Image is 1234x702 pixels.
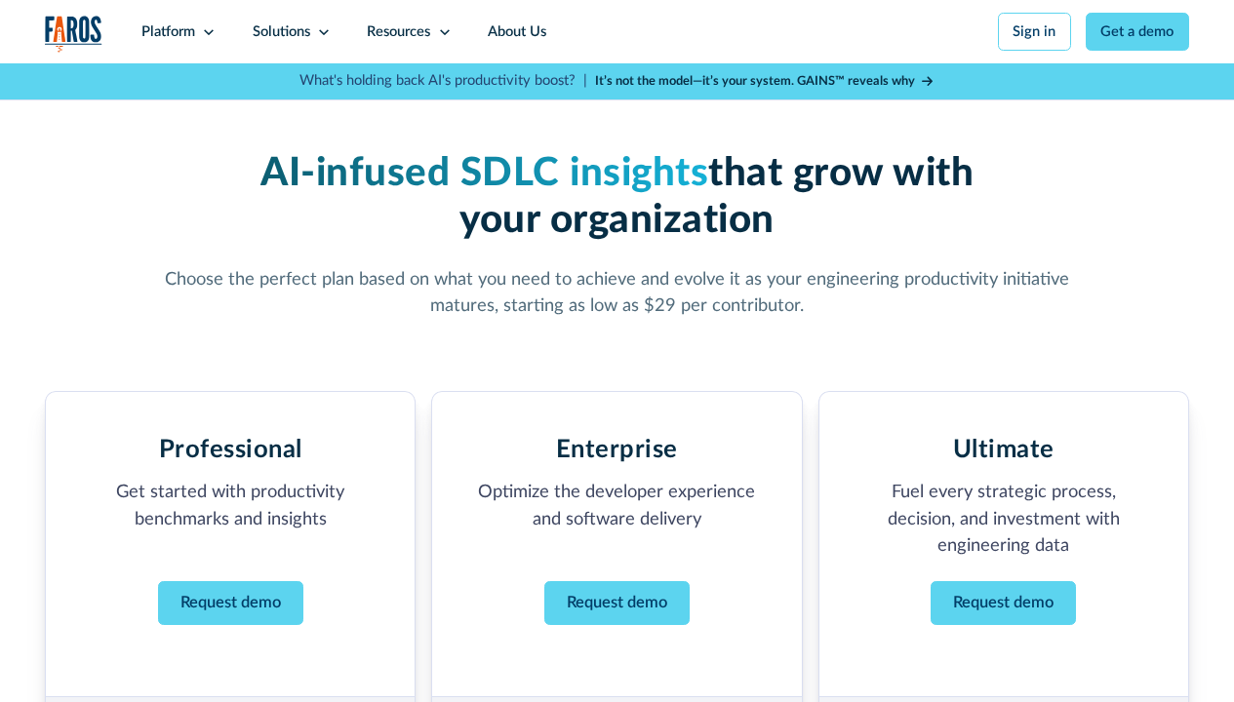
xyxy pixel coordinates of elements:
div: Resources [367,21,430,43]
p: Choose the perfect plan based on what you need to achieve and evolve it as your engineering produ... [159,266,1074,320]
span: AI-infused SDLC insights [260,154,708,193]
p: Fuel every strategic process, decision, and investment with engineering data [862,479,1145,559]
a: Contact Modal [544,581,690,625]
p: What's holding back AI's productivity boost? | [299,70,587,92]
a: home [45,16,102,53]
a: It’s not the model—it’s your system. GAINS™ reveals why [595,72,935,91]
img: Logo of the analytics and reporting company Faros. [45,16,102,53]
h1: that grow with your organization [159,150,1074,245]
p: Optimize the developer experience and software delivery ‍ [475,479,758,559]
a: Contact Modal [931,581,1076,625]
a: Contact Modal [158,581,303,625]
a: Get a demo [1086,13,1189,51]
a: Sign in [998,13,1071,51]
h2: Ultimate [953,435,1055,465]
strong: It’s not the model—it’s your system. GAINS™ reveals why [595,75,915,87]
p: Get started with productivity benchmarks and insights ‍ [89,479,372,559]
div: Solutions [253,21,310,43]
div: Platform [141,21,195,43]
h2: Enterprise [556,435,678,465]
h2: Professional [159,435,302,465]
